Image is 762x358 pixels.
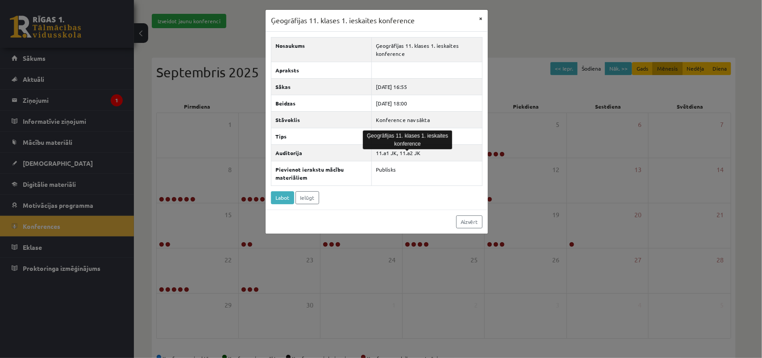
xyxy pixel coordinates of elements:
td: Ģeogrāfijas 11. klases 1. ieskaites konference [372,37,483,62]
td: Publisks [372,161,483,185]
th: Beidzas [271,95,372,111]
th: Sākas [271,78,372,95]
button: × [474,10,488,27]
h3: Ģeogrāfijas 11. klases 1. ieskaites konference [271,15,415,26]
td: [DATE] 16:55 [372,78,483,95]
th: Tips [271,128,372,144]
th: Apraksts [271,62,372,78]
th: Nosaukums [271,37,372,62]
a: Aizvērt [456,215,483,228]
td: [DATE] 18:00 [372,95,483,111]
th: Pievienot ierakstu mācību materiāliem [271,161,372,185]
td: 11.a1 JK, 11.a2 JK [372,144,483,161]
th: Auditorija [271,144,372,161]
a: Ielūgt [296,191,319,204]
th: Stāvoklis [271,111,372,128]
div: Ģeogrāfijas 11. klases 1. ieskaites konference [363,131,452,149]
a: Labot [271,191,294,204]
td: Konference nav sākta [372,111,483,128]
